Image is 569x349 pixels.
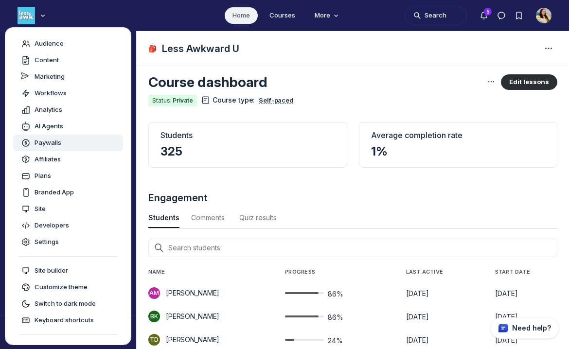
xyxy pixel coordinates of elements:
p: [PERSON_NAME] [166,335,219,345]
p: Course type : [201,95,296,106]
header: Page Header [137,31,569,66]
span: [DATE] [406,289,429,297]
span: 🎒 [148,44,158,53]
span: Private [173,97,193,105]
span: Progress [285,269,315,276]
span: Name [148,269,165,276]
button: More [307,7,345,24]
button: Circle support widget [490,317,559,339]
span: [DATE] [406,336,429,344]
a: Courses [262,7,303,24]
span: 86% [328,313,343,322]
input: Search students [148,239,557,257]
p: [PERSON_NAME] [166,288,219,298]
span: AI Agents [35,122,63,131]
button: Bookmarks [510,7,528,24]
img: Less Awkward Hub logo [18,7,35,24]
span: Analytics [35,105,62,115]
span: Engagement [148,192,207,204]
h2: Course dashboard [148,73,485,91]
button: Space settings [540,40,557,57]
span: 24% [328,336,343,346]
button: 24% [285,334,390,346]
button: Edit lessons [501,74,557,90]
p: [PERSON_NAME] [166,312,219,321]
span: Settings [35,237,59,247]
button: 86% [285,287,390,299]
div: Quiz results [239,213,281,223]
span: Start Date [495,269,530,276]
div: BK [148,311,160,322]
span: [DATE] [495,313,518,321]
span: Workflows [35,88,67,98]
button: Comments [191,209,228,228]
span: Last Active [406,269,444,276]
button: Students [148,209,179,228]
a: View user profile [148,311,269,322]
span: Status: [152,97,172,105]
p: Need help? [512,323,551,333]
div: Comments [191,213,228,223]
div: AM [148,287,160,299]
span: Site [35,204,46,214]
button: Less Awkward Hub logo [18,6,48,25]
span: More [315,11,341,20]
button: Self-paced [257,95,296,106]
span: [DATE] [406,313,429,321]
h4: 1% [371,144,546,159]
span: Content [35,55,59,65]
button: Notifications [475,7,493,24]
span: Affiliates [35,155,61,164]
div: Less Awkward Hub logo [5,27,131,345]
span: Paywalls [35,138,61,148]
span: Site builder [35,266,68,276]
span: Developers [35,221,69,230]
button: Direct messages [493,7,510,24]
div: Average completion rate [371,130,546,140]
button: Search [405,7,467,24]
span: Keyboard shortcuts [35,315,94,325]
span: Branded App [35,188,74,197]
button: User menu options [536,8,551,23]
span: [DATE] [495,289,518,297]
a: View user profile [148,287,269,299]
span: Plans [35,171,51,181]
span: Marketing [35,72,65,82]
span: Customize theme [35,282,88,292]
h1: Less Awkward U [162,42,239,55]
div: Students [148,213,179,223]
div: Students [160,130,335,140]
span: [DATE] [495,336,518,344]
svg: Space settings [543,43,554,54]
a: View user profile [148,334,269,346]
a: Home [225,7,258,24]
h4: 325 [160,144,335,159]
span: 86% [328,289,343,299]
div: TD [148,334,160,346]
button: Quiz results [239,209,281,228]
span: Switch to dark mode [35,299,96,309]
button: 86% [285,311,390,322]
span: Audience [35,39,64,49]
